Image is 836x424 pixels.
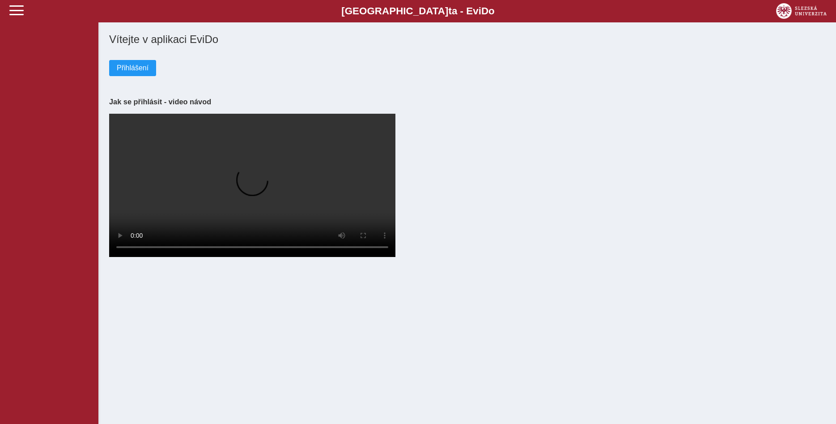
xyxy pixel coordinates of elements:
[488,5,495,17] span: o
[109,60,156,76] button: Přihlášení
[448,5,451,17] span: t
[109,114,395,257] video: Your browser does not support the video tag.
[481,5,488,17] span: D
[27,5,809,17] b: [GEOGRAPHIC_DATA] a - Evi
[109,98,825,106] h3: Jak se přihlásit - video návod
[109,33,825,46] h1: Vítejte v aplikaci EviDo
[117,64,149,72] span: Přihlášení
[776,3,827,19] img: logo_web_su.png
